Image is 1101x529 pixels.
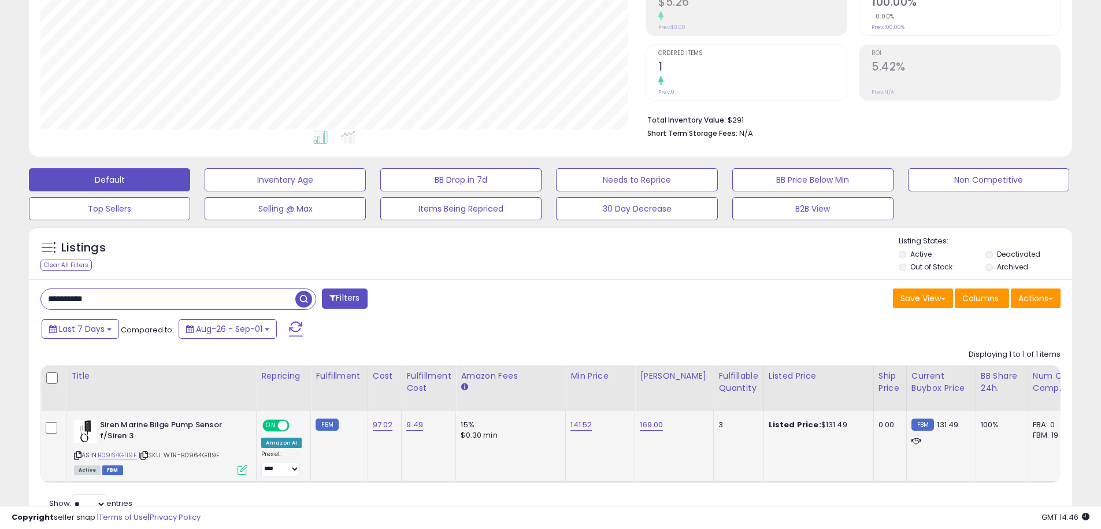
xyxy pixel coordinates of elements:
[658,24,685,31] small: Prev: $0.00
[29,168,190,191] button: Default
[739,128,753,139] span: N/A
[71,370,251,382] div: Title
[718,370,758,394] div: Fulfillable Quantity
[718,420,754,430] div: 3
[406,370,451,394] div: Fulfillment Cost
[99,512,148,523] a: Terms of Use
[872,12,895,21] small: 0.00%
[658,88,674,95] small: Prev: 0
[872,88,894,95] small: Prev: N/A
[373,419,393,431] a: 97.02
[380,168,542,191] button: BB Drop in 7d
[316,419,338,431] small: FBM
[150,512,201,523] a: Privacy Policy
[461,430,557,441] div: $0.30 min
[461,382,468,393] small: Amazon Fees.
[316,370,362,382] div: Fulfillment
[969,349,1061,360] div: Displaying 1 to 1 of 1 items
[647,112,1052,126] li: $291
[908,168,1069,191] button: Non Competitive
[570,370,630,382] div: Min Price
[102,465,123,475] span: FBM
[647,115,726,125] b: Total Inventory Value:
[640,370,709,382] div: [PERSON_NAME]
[658,60,847,76] h2: 1
[205,168,366,191] button: Inventory Age
[1033,420,1071,430] div: FBA: 0
[911,370,971,394] div: Current Buybox Price
[12,512,201,523] div: seller snap | |
[264,421,278,431] span: ON
[899,236,1072,247] p: Listing States:
[179,319,277,339] button: Aug-26 - Sep-01
[74,465,101,475] span: All listings currently available for purchase on Amazon
[261,438,302,448] div: Amazon AI
[322,288,367,309] button: Filters
[196,323,262,335] span: Aug-26 - Sep-01
[59,323,105,335] span: Last 7 Days
[98,450,137,460] a: B0964GT19F
[769,370,869,382] div: Listed Price
[769,419,821,430] b: Listed Price:
[911,419,934,431] small: FBM
[769,420,865,430] div: $131.49
[997,262,1028,272] label: Archived
[61,240,106,256] h5: Listings
[955,288,1009,308] button: Columns
[29,197,190,220] button: Top Sellers
[49,498,132,509] span: Show: entries
[732,197,894,220] button: B2B View
[373,370,397,382] div: Cost
[556,168,717,191] button: Needs to Reprice
[42,319,119,339] button: Last 7 Days
[40,260,92,271] div: Clear All Filters
[380,197,542,220] button: Items Being Repriced
[893,288,953,308] button: Save View
[205,197,366,220] button: Selling @ Max
[261,370,306,382] div: Repricing
[288,421,306,431] span: OFF
[1033,430,1071,441] div: FBM: 19
[1011,288,1061,308] button: Actions
[658,50,847,57] span: Ordered Items
[910,249,932,259] label: Active
[878,420,898,430] div: 0.00
[1033,370,1075,394] div: Num of Comp.
[139,450,220,460] span: | SKU: WTR-B0964GT19F
[937,419,958,430] span: 131.49
[74,420,97,443] img: 31-7t-Xq3PL._SL40_.jpg
[406,419,423,431] a: 9.49
[872,60,1060,76] h2: 5.42%
[647,128,737,138] b: Short Term Storage Fees:
[872,50,1060,57] span: ROI
[910,262,952,272] label: Out of Stock
[100,420,240,444] b: Siren Marine Bilge Pump Sensor f/Siren 3
[981,370,1023,394] div: BB Share 24h.
[640,419,663,431] a: 169.00
[121,324,174,335] span: Compared to:
[74,420,247,473] div: ASIN:
[461,370,561,382] div: Amazon Fees
[1041,512,1089,523] span: 2025-09-9 14:46 GMT
[962,293,999,304] span: Columns
[981,420,1019,430] div: 100%
[878,370,902,394] div: Ship Price
[872,24,904,31] small: Prev: 100.00%
[556,197,717,220] button: 30 Day Decrease
[12,512,54,523] strong: Copyright
[461,420,557,430] div: 15%
[997,249,1040,259] label: Deactivated
[261,450,302,476] div: Preset:
[732,168,894,191] button: BB Price Below Min
[570,419,592,431] a: 141.52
